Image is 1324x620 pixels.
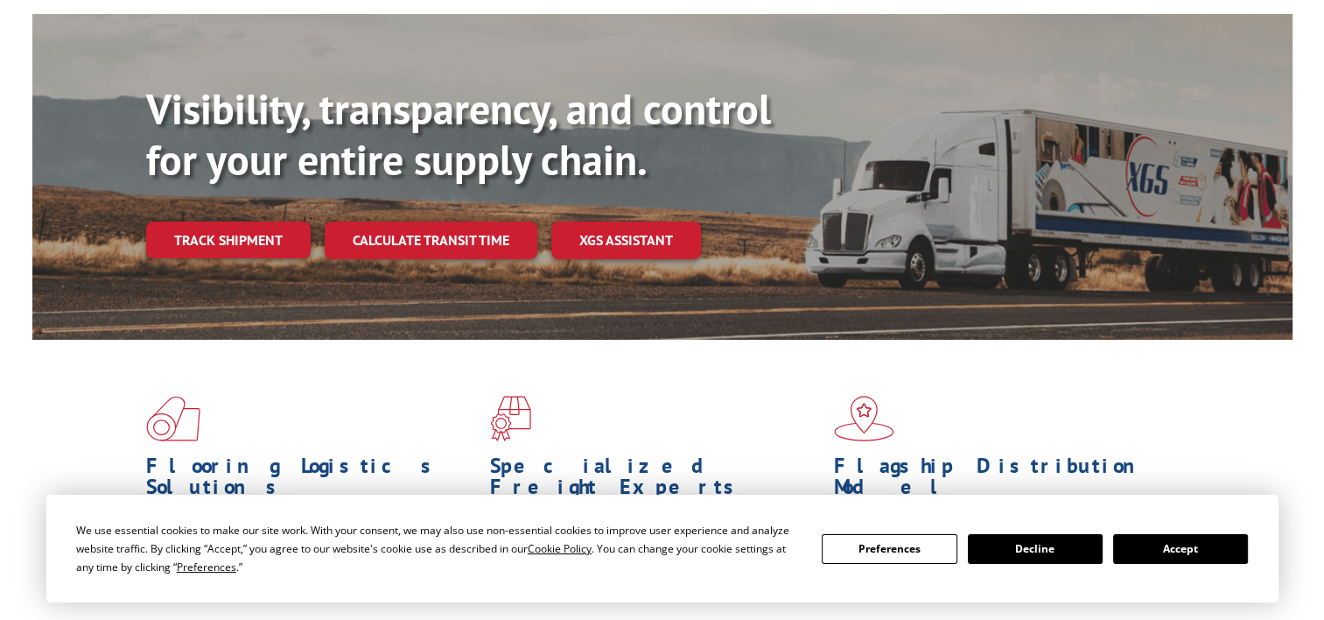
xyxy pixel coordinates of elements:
span: Preferences [177,560,236,574]
span: Cookie Policy [528,541,592,556]
img: xgs-icon-total-supply-chain-intelligence-red [146,396,200,441]
a: Track shipment [146,222,311,258]
div: We use essential cookies to make our site work. With your consent, we may also use non-essential ... [76,521,801,576]
h1: Specialized Freight Experts [490,455,821,506]
img: xgs-icon-flagship-distribution-model-red [834,396,894,441]
div: Cookie Consent Prompt [46,495,1278,602]
a: Calculate transit time [325,222,537,259]
h1: Flagship Distribution Model [834,455,1165,506]
img: xgs-icon-focused-on-flooring-red [490,396,531,441]
button: Accept [1113,534,1248,564]
h1: Flooring Logistics Solutions [146,455,477,506]
button: Preferences [822,534,956,564]
a: Learn More > [490,585,708,605]
button: Decline [968,534,1103,564]
a: Learn More > [146,585,364,605]
b: Visibility, transparency, and control for your entire supply chain. [146,81,771,187]
a: XGS ASSISTANT [551,222,701,259]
